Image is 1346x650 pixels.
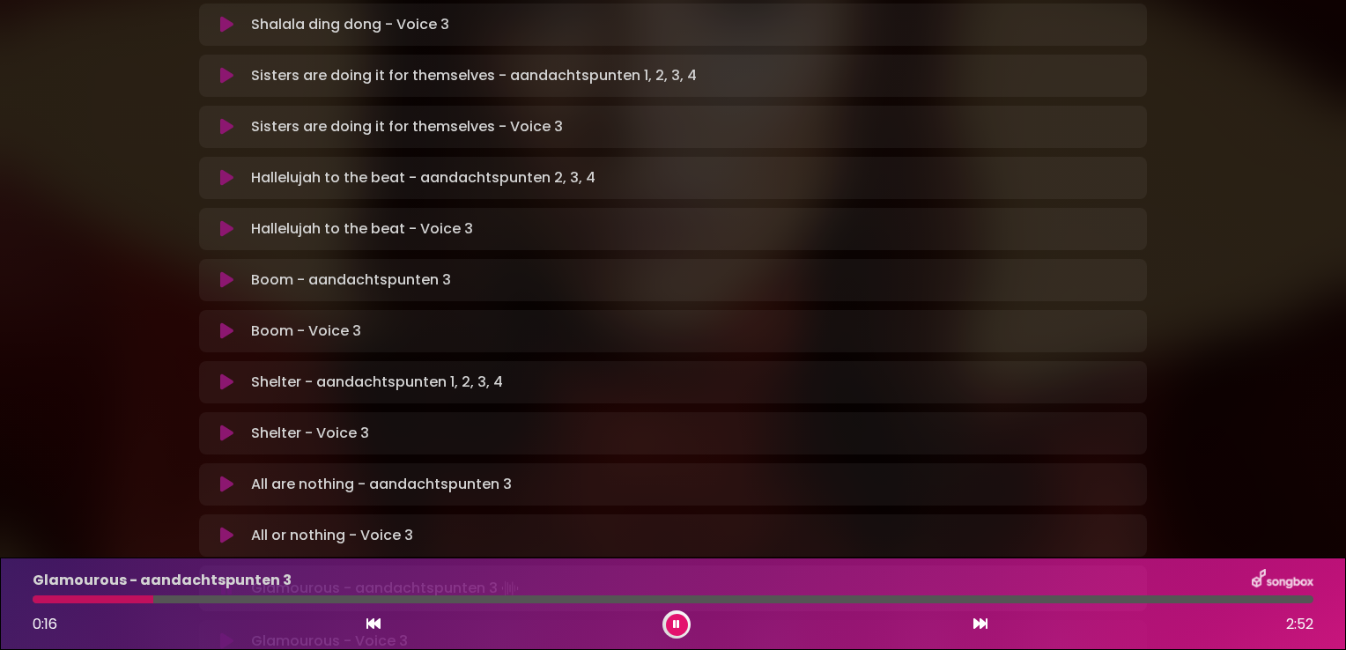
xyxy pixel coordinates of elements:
[251,423,369,444] p: Shelter - Voice 3
[251,218,473,240] p: Hallelujah to the beat - Voice 3
[251,116,563,137] p: Sisters are doing it for themselves - Voice 3
[251,65,697,86] p: Sisters are doing it for themselves - aandachtspunten 1, 2, 3, 4
[33,614,57,634] span: 0:16
[33,570,292,591] p: Glamourous - aandachtspunten 3
[1252,569,1313,592] img: songbox-logo-white.png
[251,372,503,393] p: Shelter - aandachtspunten 1, 2, 3, 4
[251,270,451,291] p: Boom - aandachtspunten 3
[251,525,413,546] p: All or nothing - Voice 3
[251,14,449,35] p: Shalala ding dong - Voice 3
[251,474,512,495] p: All are nothing - aandachtspunten 3
[1286,614,1313,635] span: 2:52
[251,321,361,342] p: Boom - Voice 3
[251,167,595,188] p: Hallelujah to the beat - aandachtspunten 2, 3, 4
